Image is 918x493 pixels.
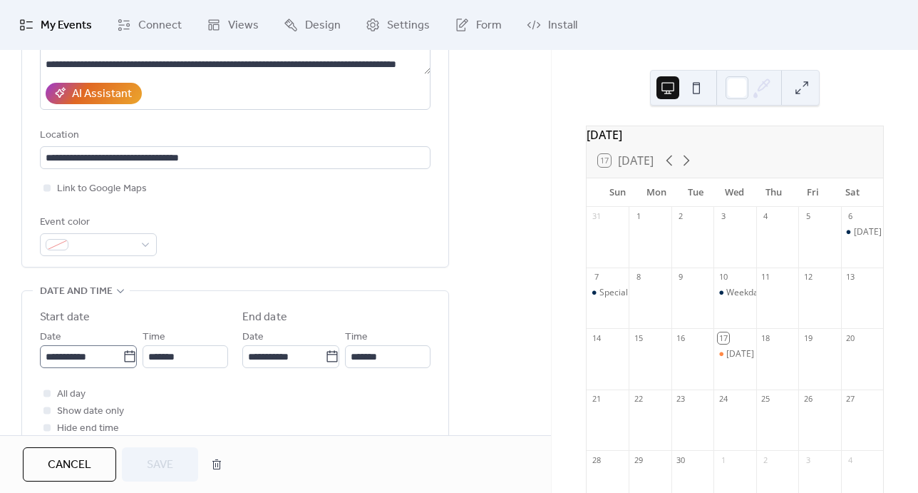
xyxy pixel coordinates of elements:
[718,272,728,283] div: 10
[726,287,816,299] div: Weekday Wine Tasting
[355,6,440,44] a: Settings
[633,454,644,465] div: 29
[40,309,90,326] div: Start date
[676,332,686,343] div: 16
[718,394,728,405] div: 24
[845,394,856,405] div: 27
[676,454,686,465] div: 30
[803,454,813,465] div: 3
[40,283,113,300] span: Date and time
[106,6,192,44] a: Connect
[760,272,771,283] div: 11
[841,226,883,238] div: Saturday Wine Tasting: Super Tuscan vs Bordeaux Blends
[516,6,588,44] a: Install
[57,386,86,403] span: All day
[196,6,269,44] a: Views
[676,394,686,405] div: 23
[754,178,793,207] div: Thu
[57,420,119,437] span: Hide end time
[718,211,728,222] div: 3
[845,272,856,283] div: 13
[676,211,686,222] div: 2
[587,126,883,143] div: [DATE]
[845,454,856,465] div: 4
[273,6,351,44] a: Design
[633,211,644,222] div: 1
[387,17,430,34] span: Settings
[633,272,644,283] div: 8
[591,394,602,405] div: 21
[591,272,602,283] div: 7
[548,17,577,34] span: Install
[718,454,728,465] div: 1
[591,211,602,222] div: 31
[832,178,872,207] div: Sat
[40,214,154,231] div: Event color
[713,348,755,360] div: Saturday Wine Tasting: The Aromatics of Wine Tasting
[242,329,264,346] span: Date
[228,17,259,34] span: Views
[444,6,512,44] a: Form
[633,394,644,405] div: 22
[633,332,644,343] div: 15
[41,17,92,34] span: My Events
[48,457,91,474] span: Cancel
[23,447,116,482] button: Cancel
[345,329,368,346] span: Time
[599,287,763,299] div: Special [DATE] Tasting with Domain Divio
[715,178,754,207] div: Wed
[803,211,813,222] div: 5
[676,272,686,283] div: 9
[57,181,147,198] span: Link to Google Maps
[637,178,676,207] div: Mon
[676,178,716,207] div: Tue
[845,211,856,222] div: 6
[718,332,728,343] div: 17
[598,178,637,207] div: Sun
[72,86,132,103] div: AI Assistant
[803,272,813,283] div: 12
[40,127,428,144] div: Location
[587,287,629,299] div: Special Sunday Tasting with Domain Divio
[760,211,771,222] div: 4
[760,332,771,343] div: 18
[57,403,124,420] span: Show date only
[760,394,771,405] div: 25
[476,17,502,34] span: Form
[591,332,602,343] div: 14
[138,17,182,34] span: Connect
[793,178,832,207] div: Fri
[845,332,856,343] div: 20
[713,287,755,299] div: Weekday Wine Tasting
[803,394,813,405] div: 26
[242,309,287,326] div: End date
[9,6,103,44] a: My Events
[40,329,61,346] span: Date
[143,329,165,346] span: Time
[760,454,771,465] div: 2
[305,17,341,34] span: Design
[46,83,142,104] button: AI Assistant
[803,332,813,343] div: 19
[591,454,602,465] div: 28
